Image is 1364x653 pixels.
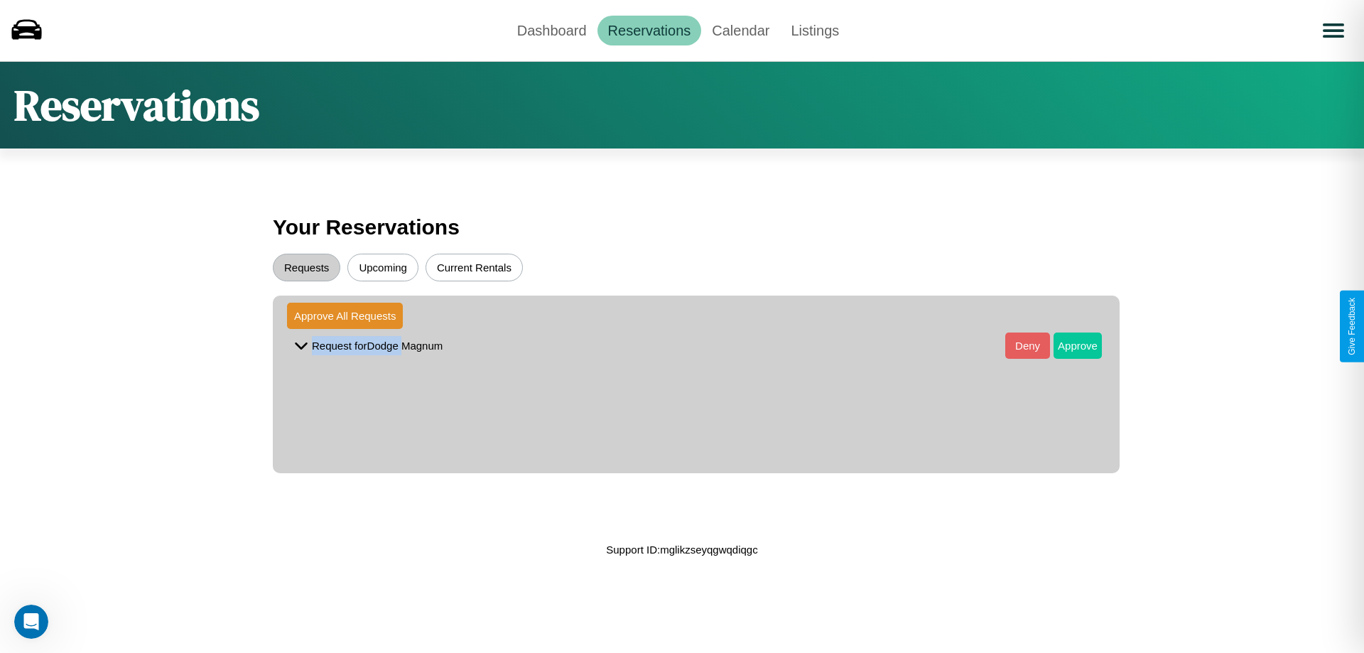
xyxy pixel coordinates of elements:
button: Deny [1005,333,1050,359]
iframe: Intercom live chat [14,605,48,639]
button: Requests [273,254,340,281]
p: Request for Dodge Magnum [312,336,443,355]
button: Upcoming [347,254,418,281]
a: Reservations [597,16,702,45]
a: Dashboard [507,16,597,45]
button: Open menu [1314,11,1353,50]
a: Calendar [701,16,780,45]
button: Approve [1054,333,1102,359]
p: Support ID: mglikzseyqgwqdiqgc [606,540,757,559]
h1: Reservations [14,76,259,134]
button: Current Rentals [426,254,523,281]
button: Approve All Requests [287,303,403,329]
a: Listings [780,16,850,45]
div: Give Feedback [1347,298,1357,355]
h3: Your Reservations [273,208,1091,247]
